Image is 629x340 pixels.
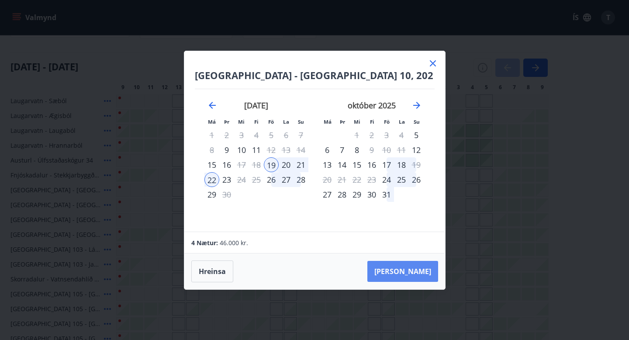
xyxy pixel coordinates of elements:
td: Not available. laugardagur, 13. september 2025 [279,142,294,157]
td: Not available. sunnudagur, 7. september 2025 [294,128,308,142]
td: Choose fimmtudagur, 9. október 2025 as your check-in date. It’s available. [364,142,379,157]
td: Choose miðvikudagur, 29. október 2025 as your check-in date. It’s available. [349,187,364,202]
td: Choose þriðjudagur, 7. október 2025 as your check-in date. It’s available. [335,142,349,157]
div: 16 [219,157,234,172]
td: Not available. fimmtudagur, 18. september 2025 [249,157,264,172]
div: 27 [320,187,335,202]
small: Fi [254,118,259,125]
div: 6 [320,142,335,157]
button: Hreinsa [191,260,233,282]
td: Choose þriðjudagur, 30. september 2025 as your check-in date. It’s available. [219,187,234,202]
td: Choose fimmtudagur, 16. október 2025 as your check-in date. It’s available. [364,157,379,172]
td: Not available. þriðjudagur, 2. september 2025 [219,128,234,142]
td: Choose miðvikudagur, 17. september 2025 as your check-in date. It’s available. [234,157,249,172]
td: Selected as start date. föstudagur, 19. september 2025 [264,157,279,172]
td: Not available. miðvikudagur, 22. október 2025 [349,172,364,187]
small: Fö [268,118,274,125]
strong: [DATE] [244,100,268,111]
div: 26 [409,172,424,187]
td: Not available. mánudagur, 8. september 2025 [204,142,219,157]
td: Not available. fimmtudagur, 2. október 2025 [364,128,379,142]
td: Choose þriðjudagur, 14. október 2025 as your check-in date. It’s available. [335,157,349,172]
div: 22 [204,172,219,187]
div: Aðeins innritun í boði [219,142,234,157]
div: Move forward to switch to the next month. [411,100,422,111]
div: Aðeins innritun í boði [264,172,279,187]
div: Move backward to switch to the previous month. [207,100,218,111]
td: Choose þriðjudagur, 9. september 2025 as your check-in date. It’s available. [219,142,234,157]
td: Not available. sunnudagur, 14. september 2025 [294,142,308,157]
td: Not available. mánudagur, 1. september 2025 [204,128,219,142]
div: 7 [335,142,349,157]
span: 4 Nætur: [191,239,218,247]
small: Mi [354,118,360,125]
td: Choose mánudagur, 13. október 2025 as your check-in date. It’s available. [320,157,335,172]
td: Selected. laugardagur, 20. september 2025 [279,157,294,172]
div: 8 [349,142,364,157]
small: Má [208,118,216,125]
div: Aðeins innritun í boði [379,172,394,187]
div: 11 [249,142,264,157]
div: 23 [219,172,234,187]
div: 17 [379,157,394,172]
td: Choose sunnudagur, 19. október 2025 as your check-in date. It’s available. [409,157,424,172]
small: Su [414,118,420,125]
td: Not available. mánudagur, 20. október 2025 [320,172,335,187]
td: Choose miðvikudagur, 8. október 2025 as your check-in date. It’s available. [349,142,364,157]
small: Þr [224,118,229,125]
div: 30 [364,187,379,202]
td: Choose miðvikudagur, 15. október 2025 as your check-in date. It’s available. [349,157,364,172]
td: Choose föstudagur, 26. september 2025 as your check-in date. It’s available. [264,172,279,187]
td: Not available. laugardagur, 6. september 2025 [279,128,294,142]
td: Choose laugardagur, 25. október 2025 as your check-in date. It’s available. [394,172,409,187]
td: Choose mánudagur, 27. október 2025 as your check-in date. It’s available. [320,187,335,202]
td: Choose sunnudagur, 12. október 2025 as your check-in date. It’s available. [409,142,424,157]
td: Choose laugardagur, 18. október 2025 as your check-in date. It’s available. [394,157,409,172]
div: Aðeins útritun í boði [234,172,249,187]
td: Not available. þriðjudagur, 21. október 2025 [335,172,349,187]
td: Choose sunnudagur, 28. september 2025 as your check-in date. It’s available. [294,172,308,187]
small: Mi [238,118,245,125]
div: 14 [335,157,349,172]
td: Not available. laugardagur, 4. október 2025 [394,128,409,142]
td: Choose miðvikudagur, 24. september 2025 as your check-in date. It’s available. [234,172,249,187]
div: 28 [335,187,349,202]
div: Aðeins útritun í boði [264,142,279,157]
div: 29 [349,187,364,202]
td: Choose fimmtudagur, 11. september 2025 as your check-in date. It’s available. [249,142,264,157]
td: Choose föstudagur, 24. október 2025 as your check-in date. It’s available. [379,172,394,187]
td: Choose miðvikudagur, 10. september 2025 as your check-in date. It’s available. [234,142,249,157]
div: Aðeins útritun í boði [234,157,249,172]
div: Aðeins útritun í boði [219,187,234,202]
td: Choose fimmtudagur, 30. október 2025 as your check-in date. It’s available. [364,187,379,202]
td: Choose mánudagur, 29. september 2025 as your check-in date. It’s available. [204,187,219,202]
td: Choose mánudagur, 6. október 2025 as your check-in date. It’s available. [320,142,335,157]
td: Not available. föstudagur, 3. október 2025 [379,128,394,142]
div: 21 [294,157,308,172]
div: 28 [294,172,308,187]
button: [PERSON_NAME] [367,261,438,282]
td: Choose mánudagur, 15. september 2025 as your check-in date. It’s available. [204,157,219,172]
div: Aðeins útritun í boði [409,157,424,172]
div: 20 [279,157,294,172]
td: Choose föstudagur, 31. október 2025 as your check-in date. It’s available. [379,187,394,202]
div: Aðeins útritun í boði [364,142,379,157]
div: 29 [204,187,219,202]
td: Not available. fimmtudagur, 25. september 2025 [249,172,264,187]
td: Selected as end date. mánudagur, 22. september 2025 [204,172,219,187]
div: Calendar [195,89,435,221]
strong: október 2025 [348,100,396,111]
div: Aðeins innritun í boði [264,157,279,172]
td: Choose þriðjudagur, 16. september 2025 as your check-in date. It’s available. [219,157,234,172]
h4: [GEOGRAPHIC_DATA] - [GEOGRAPHIC_DATA] 10, 202 [195,69,435,82]
div: 31 [379,187,394,202]
div: 27 [279,172,294,187]
div: 18 [394,157,409,172]
td: Choose laugardagur, 27. september 2025 as your check-in date. It’s available. [279,172,294,187]
div: Aðeins innritun í boði [204,157,219,172]
td: Choose föstudagur, 17. október 2025 as your check-in date. It’s available. [379,157,394,172]
td: Not available. fimmtudagur, 23. október 2025 [364,172,379,187]
small: Má [324,118,332,125]
small: La [399,118,405,125]
span: 46.000 kr. [220,239,248,247]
